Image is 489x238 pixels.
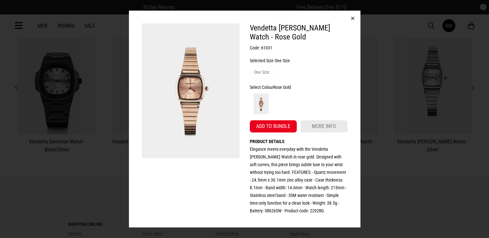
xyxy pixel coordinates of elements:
h2: Vendetta [PERSON_NAME] Watch - Rose Gold [250,23,348,41]
a: More info [301,120,348,132]
span: Rose Gold [273,85,291,90]
p: Elegance meets everyday with the Vendetta [PERSON_NAME] Watch in rose gold. Designed with soft cu... [250,145,348,215]
h3: Code: 61031 [250,44,348,52]
img: Rose Gold [251,94,271,114]
h4: Product details [250,138,348,145]
div: Select Colour [250,83,348,91]
div: Selected Size [250,57,348,64]
div: One Size [254,68,269,76]
span: One Size [275,58,290,63]
button: Open LiveChat chat widget [5,3,24,22]
img: Vendetta Camille Watch - Rose Gold in Pink [142,23,240,158]
button: Add to bundle [250,120,297,132]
